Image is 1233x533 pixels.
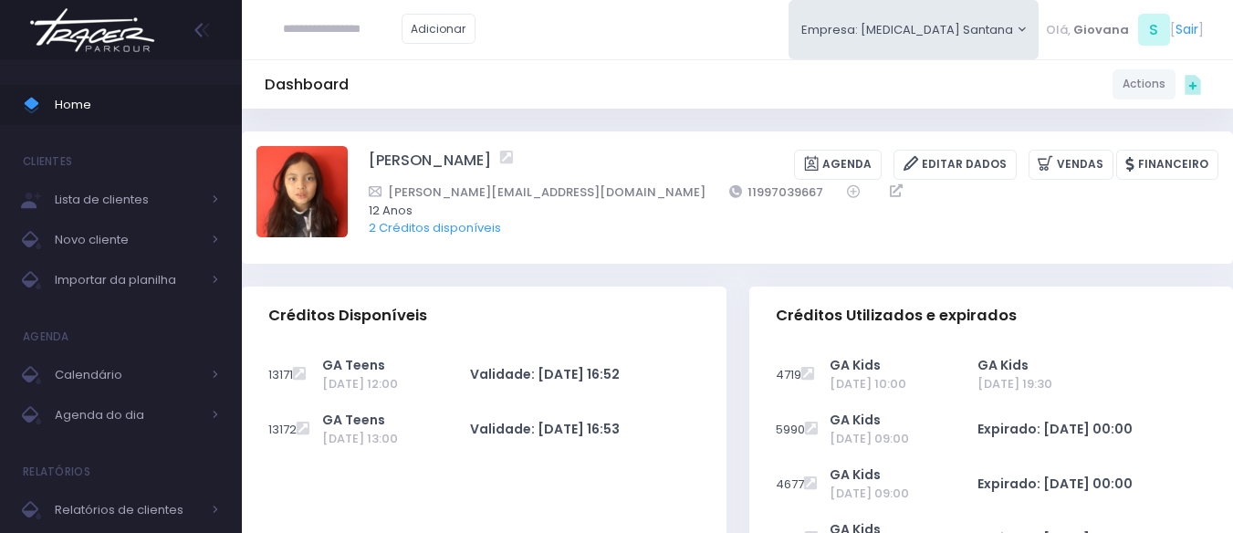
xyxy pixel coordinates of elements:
[1046,21,1071,39] span: Olá,
[55,498,201,522] span: Relatórios de clientes
[977,475,1133,493] span: Expirado: [DATE] 00:00
[893,150,1017,180] a: Editar Dados
[23,319,69,355] h4: Agenda
[470,365,620,383] span: Validade: [DATE] 16:52
[830,430,944,448] span: [DATE] 09:00
[776,402,831,456] td: 5990
[1116,150,1218,180] a: Financeiro
[830,411,881,429] span: GA Kids
[776,307,1017,325] span: Créditos Utilizados e expirados
[977,420,1133,438] span: Expirado: [DATE] 00:00
[830,465,881,484] span: GA Kids
[1039,9,1210,50] div: [ ]
[1138,14,1170,46] span: S
[369,150,491,180] a: [PERSON_NAME]
[55,228,201,252] span: Novo cliente
[55,363,201,387] span: Calendário
[776,456,831,511] td: 4677
[55,188,201,212] span: Lista de clientes
[268,347,322,402] td: 13171
[322,430,435,448] span: [DATE] 13:00
[322,356,385,374] span: GA Teens
[55,403,201,427] span: Agenda do dia
[977,356,1029,374] span: GA Kids
[23,454,90,490] h4: Relatórios
[470,420,620,438] span: Validade: [DATE] 16:53
[1029,150,1113,180] a: Vendas
[776,347,831,402] td: 4719
[369,219,501,236] a: 2 Créditos disponíveis
[322,375,435,393] span: [DATE] 12:00
[268,402,322,456] td: 13172
[265,76,349,94] h5: Dashboard
[830,485,944,503] span: [DATE] 09:00
[1176,20,1198,39] a: Sair
[268,307,427,325] span: Créditos Disponíveis
[256,146,348,237] img: Melissa Tiemi Komatsu
[369,202,1195,220] span: 12 Anos
[830,375,944,393] span: [DATE] 10:00
[322,411,385,429] span: GA Teens
[402,14,476,44] a: Adicionar
[1113,69,1176,99] a: Actions
[794,150,882,180] a: Agenda
[830,356,881,374] span: GA Kids
[55,268,201,292] span: Importar da planilha
[55,93,219,117] span: Home
[1073,21,1129,39] span: Giovana
[729,183,824,202] a: 11997039667
[369,183,705,202] a: [PERSON_NAME][EMAIL_ADDRESS][DOMAIN_NAME]
[23,143,72,180] h4: Clientes
[977,375,1197,393] span: [DATE] 19:30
